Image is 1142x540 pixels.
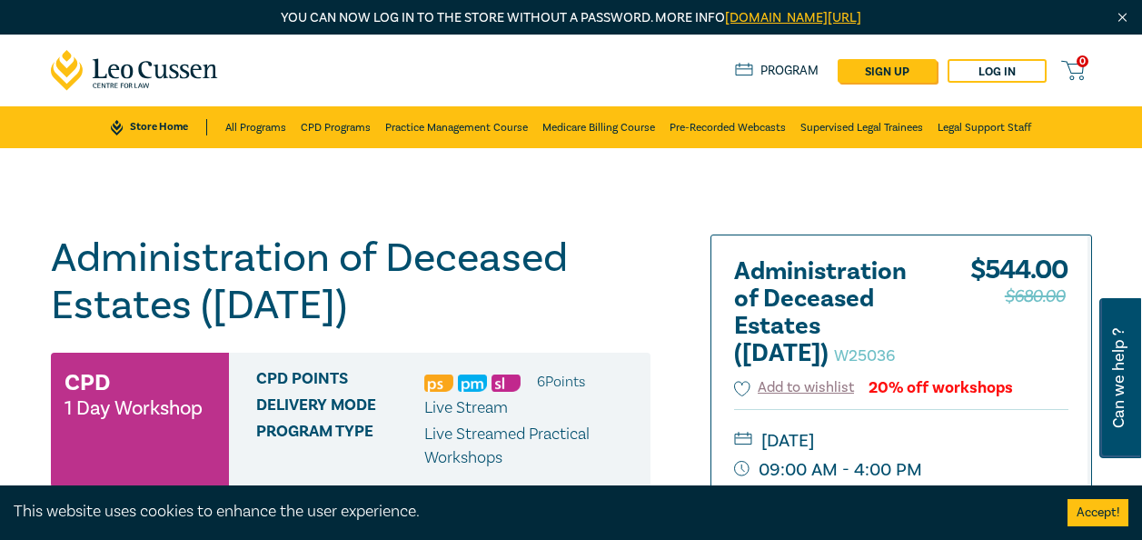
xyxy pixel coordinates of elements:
[301,106,371,148] a: CPD Programs
[734,377,855,398] button: Add to wishlist
[834,345,895,366] small: W25036
[1110,309,1127,447] span: Can we help ?
[256,423,424,470] span: Program type
[65,366,110,399] h3: CPD
[424,423,637,470] p: Live Streamed Practical Workshops
[734,258,934,367] h2: Administration of Deceased Estates ([DATE])
[51,235,650,329] h1: Administration of Deceased Estates ([DATE])
[256,370,424,394] span: CPD Points
[111,119,206,135] a: Store Home
[800,106,923,148] a: Supervised Legal Trainees
[537,370,585,394] li: 6 Point s
[542,106,655,148] a: Medicare Billing Course
[51,8,1092,28] p: You can now log in to the store without a password. More info
[1115,10,1130,25] img: Close
[734,426,1068,455] small: [DATE]
[458,375,487,392] img: Practice Management & Business Skills
[385,106,528,148] a: Practice Management Course
[492,375,521,392] img: Substantive Law
[1005,282,1066,311] span: $680.00
[948,59,1047,83] a: Log in
[225,106,286,148] a: All Programs
[424,375,453,392] img: Professional Skills
[938,106,1031,148] a: Legal Support Staff
[14,500,1040,524] div: This website uses cookies to enhance the user experience.
[734,455,1068,485] small: 09:00 AM - 4:00 PM
[65,399,203,417] small: 1 Day Workshop
[1068,499,1128,526] button: Accept cookies
[838,59,937,83] a: sign up
[256,396,424,420] span: Delivery Mode
[735,63,819,79] a: Program
[970,258,1068,376] div: $ 544.00
[1077,55,1088,67] span: 0
[725,9,861,26] a: [DOMAIN_NAME][URL]
[670,106,786,148] a: Pre-Recorded Webcasts
[869,379,1013,396] div: 20% off workshops
[424,397,508,418] span: Live Stream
